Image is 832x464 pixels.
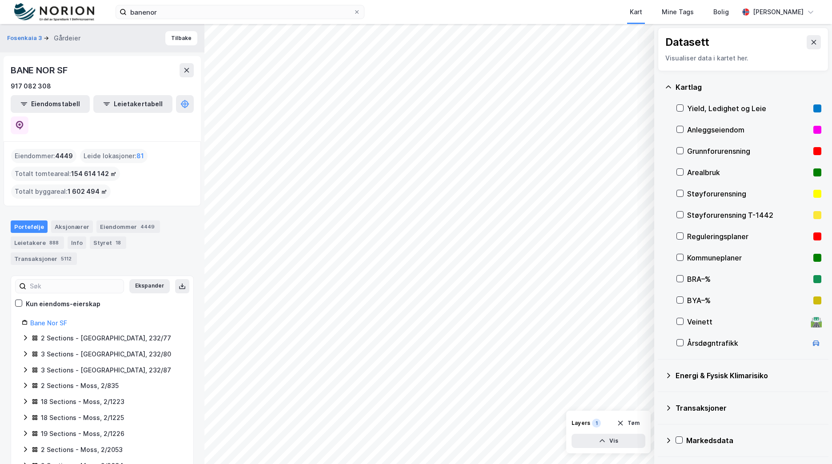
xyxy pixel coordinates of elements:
[41,396,124,407] div: 18 Sections - Moss, 2/1223
[26,299,100,309] div: Kun eiendoms-eierskap
[11,63,69,77] div: BANE NOR SF
[611,416,645,430] button: Tøm
[572,420,590,427] div: Layers
[665,53,821,64] div: Visualiser data i kartet her.
[11,252,77,265] div: Transaksjoner
[11,95,90,113] button: Eiendomstabell
[68,236,86,249] div: Info
[165,31,197,45] button: Tilbake
[788,421,832,464] div: Kontrollprogram for chat
[139,222,156,231] div: 4449
[41,412,124,423] div: 18 Sections - Moss, 2/1225
[753,7,804,17] div: [PERSON_NAME]
[96,220,160,233] div: Eiendommer
[41,365,171,376] div: 3 Sections - [GEOGRAPHIC_DATA], 232/87
[41,380,119,391] div: 2 Sections - Moss, 2/835
[11,149,76,163] div: Eiendommer :
[810,316,822,328] div: 🛣️
[127,5,353,19] input: Søk på adresse, matrikkel, gårdeiere, leietakere eller personer
[572,434,645,448] button: Vis
[11,167,120,181] div: Totalt tomteareal :
[129,279,170,293] button: Ekspander
[7,34,44,43] button: Fosenkaia 3
[662,7,694,17] div: Mine Tags
[11,236,64,249] div: Leietakere
[41,428,124,439] div: 19 Sections - Moss, 2/1226
[41,349,171,360] div: 3 Sections - [GEOGRAPHIC_DATA], 232/80
[713,7,729,17] div: Bolig
[55,151,73,161] span: 4449
[80,149,148,163] div: Leide lokasjoner :
[68,186,107,197] span: 1 602 494 ㎡
[30,319,67,327] a: Bane Nor SF
[676,82,821,92] div: Kartlag
[41,444,123,455] div: 2 Sections - Moss, 2/2053
[114,238,123,247] div: 18
[51,220,93,233] div: Aksjonærer
[676,370,821,381] div: Energi & Fysisk Klimarisiko
[687,295,810,306] div: BYA–%
[676,403,821,413] div: Transaksjoner
[93,95,172,113] button: Leietakertabell
[687,103,810,114] div: Yield, Ledighet og Leie
[26,280,124,293] input: Søk
[54,33,80,44] div: Gårdeier
[41,333,171,344] div: 2 Sections - [GEOGRAPHIC_DATA], 232/77
[90,236,126,249] div: Styret
[11,81,51,92] div: 917 082 308
[59,254,73,263] div: 5112
[630,7,642,17] div: Kart
[136,151,144,161] span: 81
[687,252,810,263] div: Kommuneplaner
[687,146,810,156] div: Grunnforurensning
[687,338,807,348] div: Årsdøgntrafikk
[687,316,807,327] div: Veinett
[48,238,60,247] div: 888
[14,3,94,21] img: norion-logo.80e7a08dc31c2e691866.png
[687,167,810,178] div: Arealbruk
[687,274,810,284] div: BRA–%
[71,168,116,179] span: 154 614 142 ㎡
[687,188,810,199] div: Støyforurensning
[687,231,810,242] div: Reguleringsplaner
[788,421,832,464] iframe: Chat Widget
[686,435,821,446] div: Markedsdata
[687,210,810,220] div: Støyforurensning T-1442
[592,419,601,428] div: 1
[11,220,48,233] div: Portefølje
[11,184,111,199] div: Totalt byggareal :
[687,124,810,135] div: Anleggseiendom
[665,35,709,49] div: Datasett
